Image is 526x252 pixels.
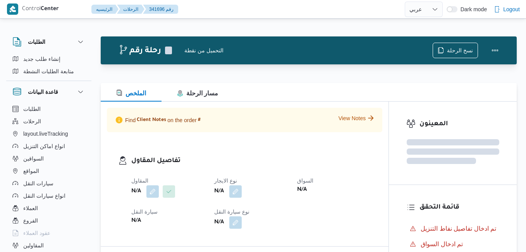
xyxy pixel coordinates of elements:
span: Dark mode [457,6,487,12]
b: N/A [214,187,224,196]
span: نوع سيارة النقل [214,209,249,215]
div: التحميل من نقطة [184,47,433,55]
span: Logout [503,5,520,14]
button: قاعدة البيانات [12,87,85,97]
button: تم ادخال تفاصيل نفاط التنزيل [407,223,499,235]
h3: قائمة التحقق [419,202,499,213]
span: المقاول [131,178,148,184]
h3: تفاصيل المقاول [131,156,371,166]
p: Find on the order [113,114,202,126]
span: متابعة الطلبات النشطة [23,67,74,76]
button: إنشاء طلب جديد [9,53,88,65]
span: تم ادخال تفاصيل نفاط التنزيل [421,225,496,232]
button: الطلبات [9,103,88,115]
span: المواقع [23,166,39,176]
button: المقاولين [9,239,88,252]
span: انواع سيارات النقل [23,191,65,200]
h3: الطلبات [28,37,45,47]
button: Logout [491,2,523,17]
h3: قاعدة البيانات [28,87,58,97]
button: السواقين [9,152,88,165]
span: تم ادخال السواق [421,240,463,249]
button: سيارات النقل [9,177,88,190]
span: نسخ الرحلة [447,46,473,55]
b: N/A [214,218,224,227]
div: الطلبات [6,53,91,81]
span: سيارة النقل [131,209,158,215]
button: الرئيسيه [91,5,119,14]
span: تم ادخال السواق [421,241,463,247]
b: N/A [131,216,141,226]
span: سيارات النقل [23,179,53,188]
button: View Notes [339,114,376,122]
span: نوع الايجار [214,178,237,184]
h3: المعينون [419,119,499,129]
span: عقود العملاء [23,228,50,238]
span: الفروع [23,216,38,225]
span: الرحلات [23,117,41,126]
span: Client Notes [137,117,166,123]
button: المواقع [9,165,88,177]
span: السواقين [23,154,44,163]
button: 341696 رقم [143,5,178,14]
span: layout.liveTracking [23,129,68,138]
button: متابعة الطلبات النشطة [9,65,88,78]
button: تم ادخال السواق [407,238,499,250]
button: Actions [487,43,503,58]
button: الطلبات [12,37,85,47]
button: عقود العملاء [9,227,88,239]
b: N/A [131,187,141,196]
button: الفروع [9,214,88,227]
span: انواع اماكن التنزيل [23,142,65,151]
button: نسخ الرحلة [433,43,478,58]
span: السواق [297,178,313,184]
span: المقاولين [23,241,44,250]
button: الرحلات [117,5,144,14]
span: إنشاء طلب جديد [23,54,60,64]
h2: رحلة رقم [119,46,161,56]
button: انواع اماكن التنزيل [9,140,88,152]
span: مسار الرحلة [177,90,218,97]
span: الطلبات [23,104,41,114]
span: # [198,117,201,123]
b: Center [41,6,59,12]
button: الرحلات [9,115,88,128]
span: العملاء [23,204,38,213]
button: العملاء [9,202,88,214]
button: layout.liveTracking [9,128,88,140]
img: X8yXhbKr1z7QwAAAABJRU5ErkJggg== [7,3,18,15]
b: N/A [297,185,307,195]
span: تم ادخال تفاصيل نفاط التنزيل [421,224,496,233]
span: الملخص [116,90,146,97]
button: انواع سيارات النقل [9,190,88,202]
